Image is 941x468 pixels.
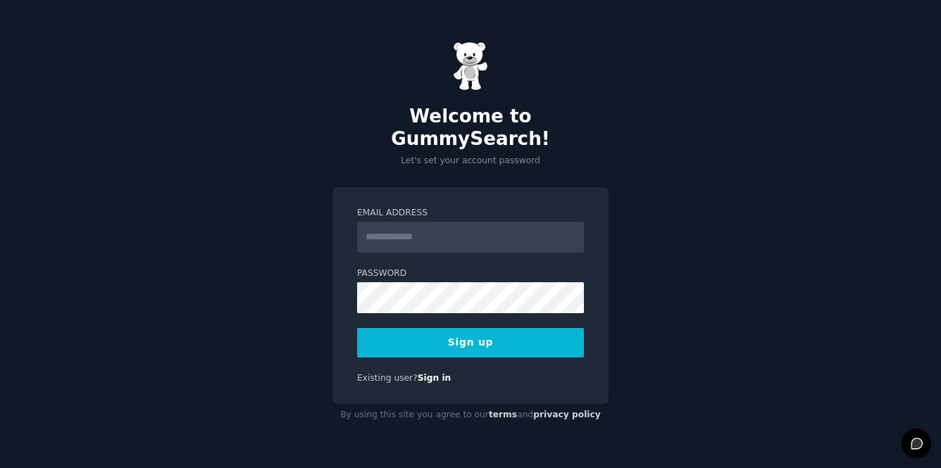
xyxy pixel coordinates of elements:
h2: Welcome to GummySearch! [332,106,609,150]
img: Gummy Bear [453,42,488,91]
label: Password [357,267,584,280]
a: terms [489,410,517,419]
p: Let's set your account password [332,155,609,167]
button: Sign up [357,328,584,358]
a: privacy policy [533,410,601,419]
a: Sign in [418,373,451,383]
label: Email Address [357,207,584,220]
div: By using this site you agree to our and [332,404,609,426]
span: Existing user? [357,373,418,383]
